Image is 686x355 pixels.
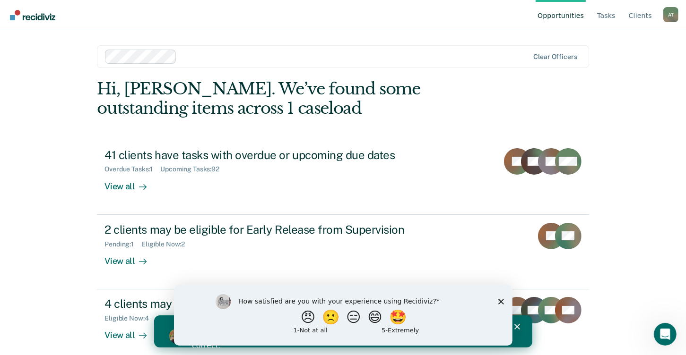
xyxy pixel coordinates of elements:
[104,165,160,173] div: Overdue Tasks : 1
[154,315,532,347] iframe: Intercom live chat banner
[38,7,317,25] b: Critically Understaffed Office
[97,141,589,215] a: 41 clients have tasks with overdue or upcoming due datesOverdue Tasks:1Upcoming Tasks:92View all
[104,173,157,192] div: View all
[104,148,436,162] div: 41 clients have tasks with overdue or upcoming due dates
[160,165,227,173] div: Upcoming Tasks : 92
[360,8,370,14] div: Close
[654,323,677,346] iframe: Intercom live chat
[47,7,91,16] b: Attention!
[663,7,678,22] div: A T
[663,7,678,22] button: Profile dropdown button
[141,240,192,248] div: Eligible Now : 2
[97,79,490,118] div: Hi, [PERSON_NAME]. We’ve found some outstanding items across 1 caseload
[10,10,55,20] img: Recidiviz
[104,240,141,248] div: Pending : 1
[104,223,436,237] div: 2 clients may be eligible for Early Release from Supervision
[174,285,512,346] iframe: Survey by Kim from Recidiviz
[97,215,589,289] a: 2 clients may be eligible for Early Release from SupervisionPending:1Eligible Now:2View all
[104,248,157,266] div: View all
[104,322,157,341] div: View all
[38,7,348,35] div: 🚨 The technical error preventing the designation from appearing has been resolved. Your office's ...
[534,53,577,61] div: Clear officers
[104,297,436,311] div: 4 clients may be eligible for Annual Report Status
[104,314,156,322] div: Eligible Now : 4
